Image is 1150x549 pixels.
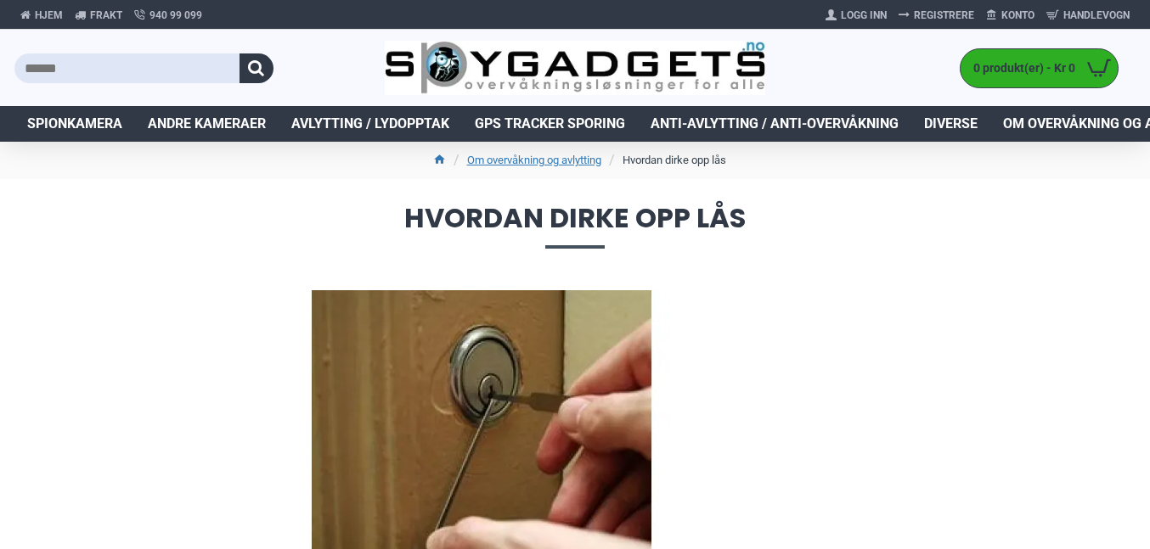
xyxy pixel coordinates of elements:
[1001,8,1034,23] span: Konto
[291,114,449,134] span: Avlytting / Lydopptak
[135,106,279,142] a: Andre kameraer
[467,152,601,169] a: Om overvåkning og avlytting
[17,204,1133,248] span: Hvordan dirke opp lås
[1063,8,1130,23] span: Handlevogn
[90,8,122,23] span: Frakt
[1040,2,1136,29] a: Handlevogn
[279,106,462,142] a: Avlytting / Lydopptak
[475,114,625,134] span: GPS Tracker Sporing
[924,114,978,134] span: Diverse
[638,106,911,142] a: Anti-avlytting / Anti-overvåkning
[961,49,1118,87] a: 0 produkt(er) - Kr 0
[27,114,122,134] span: Spionkamera
[893,2,980,29] a: Registrere
[820,2,893,29] a: Logg Inn
[980,2,1040,29] a: Konto
[149,8,202,23] span: 940 99 099
[914,8,974,23] span: Registrere
[911,106,990,142] a: Diverse
[148,114,266,134] span: Andre kameraer
[961,59,1080,77] span: 0 produkt(er) - Kr 0
[385,41,766,96] img: SpyGadgets.no
[841,8,887,23] span: Logg Inn
[35,8,63,23] span: Hjem
[462,106,638,142] a: GPS Tracker Sporing
[14,106,135,142] a: Spionkamera
[651,114,899,134] span: Anti-avlytting / Anti-overvåkning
